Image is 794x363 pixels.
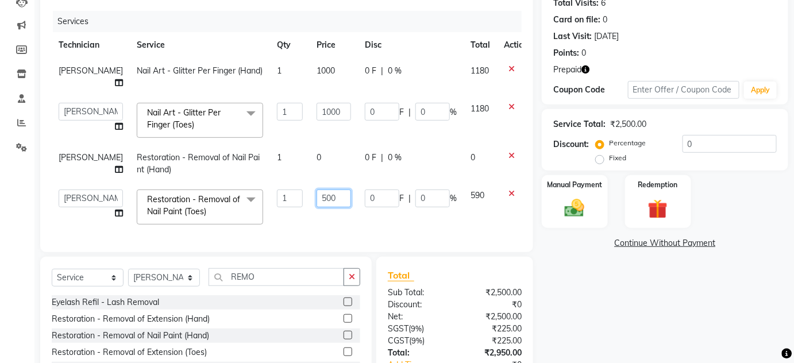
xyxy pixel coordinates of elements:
[609,138,646,148] label: Percentage
[194,119,199,130] a: x
[365,65,376,77] span: 0 F
[365,152,376,164] span: 0 F
[454,347,530,359] div: ₹2,950.00
[209,268,344,286] input: Search or Scan
[130,32,270,58] th: Service
[379,299,455,311] div: Discount:
[317,65,335,76] span: 1000
[471,152,475,163] span: 0
[628,81,740,99] input: Enter Offer / Coupon Code
[558,197,591,220] img: _cash.svg
[454,323,530,335] div: ₹225.00
[553,47,579,59] div: Points:
[609,153,626,163] label: Fixed
[411,324,422,333] span: 9%
[59,65,123,76] span: [PERSON_NAME]
[277,65,282,76] span: 1
[544,237,786,249] a: Continue Without Payment
[137,152,260,175] span: Restoration - Removal of Nail Paint (Hand)
[358,32,464,58] th: Disc
[638,180,678,190] label: Redemption
[471,190,484,200] span: 590
[388,335,409,346] span: CGST
[497,32,535,58] th: Action
[379,335,455,347] div: ( )
[553,14,600,26] div: Card on file:
[547,180,602,190] label: Manual Payment
[270,32,310,58] th: Qty
[388,152,402,164] span: 0 %
[553,64,581,76] span: Prepaid
[137,65,263,76] span: Nail Art - Glitter Per Finger (Hand)
[52,313,210,325] div: Restoration - Removal of Extension (Hand)
[310,32,358,58] th: Price
[147,194,240,217] span: Restoration - Removal of Nail Paint (Toes)
[642,197,674,222] img: _gift.svg
[147,107,221,130] span: Nail Art - Glitter Per Finger (Toes)
[277,152,282,163] span: 1
[388,269,414,281] span: Total
[59,152,123,163] span: [PERSON_NAME]
[53,11,530,32] div: Services
[553,118,606,130] div: Service Total:
[454,335,530,347] div: ₹225.00
[464,32,497,58] th: Total
[408,106,411,118] span: |
[454,311,530,323] div: ₹2,500.00
[603,14,607,26] div: 0
[744,82,777,99] button: Apply
[450,192,457,204] span: %
[594,30,619,43] div: [DATE]
[408,192,411,204] span: |
[471,103,489,114] span: 1180
[553,84,628,96] div: Coupon Code
[379,287,455,299] div: Sub Total:
[381,65,383,77] span: |
[379,347,455,359] div: Total:
[411,336,422,345] span: 9%
[379,323,455,335] div: ( )
[553,138,589,150] div: Discount:
[52,330,209,342] div: Restoration - Removal of Nail Paint (Hand)
[388,323,408,334] span: SGST
[454,287,530,299] div: ₹2,500.00
[206,206,211,217] a: x
[553,30,592,43] div: Last Visit:
[471,65,489,76] span: 1180
[610,118,646,130] div: ₹2,500.00
[381,152,383,164] span: |
[388,65,402,77] span: 0 %
[450,106,457,118] span: %
[379,311,455,323] div: Net:
[317,152,321,163] span: 0
[454,299,530,311] div: ₹0
[52,32,130,58] th: Technician
[399,192,404,204] span: F
[399,106,404,118] span: F
[581,47,586,59] div: 0
[52,296,159,308] div: Eyelash Refil - Lash Removal
[52,346,207,358] div: Restoration - Removal of Extension (Toes)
